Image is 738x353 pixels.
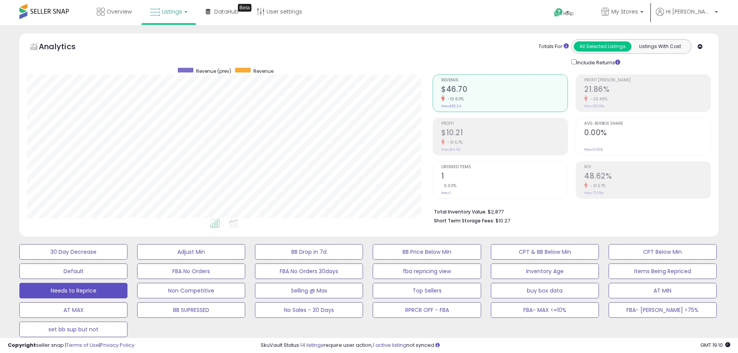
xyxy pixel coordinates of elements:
span: Listings [162,8,182,15]
button: Listings With Cost [631,41,689,52]
span: My Stores [611,8,638,15]
button: Default [19,263,127,279]
button: CPT & BB Below Min [491,244,599,260]
a: Help [548,2,589,25]
li: $2,877 [434,207,705,216]
button: All Selected Listings [574,41,631,52]
small: Prev: 1 [441,191,451,195]
button: buy box data [491,283,599,298]
button: AT MAX [19,302,127,318]
small: Prev: 0.00% [584,147,603,152]
div: seller snap | | [8,342,134,349]
button: BB Drop in 7d [255,244,363,260]
div: Totals For [538,43,569,50]
button: Items Being Repriced [609,263,717,279]
h5: Analytics [39,41,91,54]
div: Tooltip anchor [238,4,251,12]
h2: $10.21 [441,128,568,139]
strong: Copyright [8,341,36,349]
button: 30 Day Decrease [19,244,127,260]
button: Inventory Age [491,263,599,279]
span: Hi [PERSON_NAME] [666,8,712,15]
span: $10.27 [495,217,510,224]
span: Profit [PERSON_NAME] [584,78,710,83]
button: Adjust Min [137,244,245,260]
button: FBA- [PERSON_NAME] >75% [609,302,717,318]
a: Hi [PERSON_NAME] [656,8,718,25]
a: 14 listings [300,341,323,349]
span: Revenue [253,68,274,74]
small: -10.60% [445,96,464,102]
span: DataHub [214,8,239,15]
span: 2025-09-10 19:10 GMT [700,341,730,349]
h2: $46.70 [441,85,568,95]
small: 0.00% [441,183,457,189]
a: 1 active listing [373,341,406,349]
button: BB Price Below Min [373,244,481,260]
small: -31.57% [588,183,606,189]
button: FBA No Orders [137,263,245,279]
div: SkuVault Status: require user action, not synced. [261,342,730,349]
span: Overview [107,8,132,15]
h2: 48.62% [584,172,710,182]
a: Terms of Use [66,341,99,349]
small: Prev: 28.56% [584,104,604,108]
i: Get Help [554,8,563,17]
button: RPRCR OFF - FBA [373,302,481,318]
span: Help [563,10,574,17]
a: Privacy Policy [100,341,134,349]
span: Profit [441,122,568,126]
button: Top Sellers [373,283,481,298]
button: Selling @ Max [255,283,363,298]
h2: 1 [441,172,568,182]
button: set bb sup but not [19,322,127,337]
button: fba repricing view [373,263,481,279]
button: No Sales - 30 Days [255,302,363,318]
span: Revenue (prev) [196,68,231,74]
button: BB SUPRESSED [137,302,245,318]
button: CPT Below Min [609,244,717,260]
b: Short Term Storage Fees: [434,217,494,224]
h2: 0.00% [584,128,710,139]
small: Prev: $52.24 [441,104,461,108]
b: Total Inventory Value: [434,208,487,215]
span: Avg. Buybox Share [584,122,710,126]
small: Prev: 71.05% [584,191,604,195]
button: FBA No Orders 30days [255,263,363,279]
span: Ordered Items [441,165,568,169]
div: Include Returns [566,58,630,67]
button: Needs to Reprice [19,283,127,298]
h2: 21.86% [584,85,710,95]
small: -31.57% [445,139,463,145]
span: ROI [584,165,710,169]
button: Non Competitive [137,283,245,298]
button: FBA- MAX <=10% [491,302,599,318]
small: -23.46% [588,96,608,102]
span: Revenue [441,78,568,83]
button: AT MIN [609,283,717,298]
small: Prev: $14.92 [441,147,461,152]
